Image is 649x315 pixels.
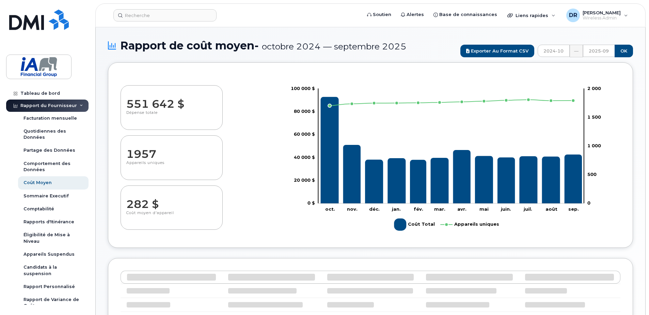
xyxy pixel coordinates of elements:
[440,216,499,234] g: Appareils uniques
[588,86,601,91] tspan: 2 000
[126,210,217,223] p: Coût moyen d'appareil
[479,207,489,212] tspan: mai
[588,143,601,149] tspan: 1 000
[294,108,315,114] tspan: 80 000 $
[569,207,579,212] tspan: sep.
[294,108,315,114] g: 0 $
[501,207,511,212] tspan: juin.
[294,132,315,137] g: 0 $
[254,39,259,52] span: -
[126,191,217,210] dd: 282 $
[262,41,407,51] span: octobre 2024 — septembre 2025
[126,160,216,172] p: Appareils uniques
[291,86,315,91] g: 0 $
[291,86,601,234] g: Graphique
[460,45,534,57] a: Exporter au format CSV
[588,114,601,120] tspan: 1 500
[126,91,216,110] dd: 551 642 $
[294,178,315,183] g: 0 $
[394,216,435,234] g: Coût Total
[570,45,583,57] div: —
[615,45,633,57] input: OK
[523,207,532,212] tspan: juil.
[414,207,423,212] tspan: fév.
[120,40,407,51] span: Rapport de coût moyen
[294,154,315,160] g: 0 $
[294,178,315,183] tspan: 20 000 $
[126,141,216,160] dd: 1957
[538,45,570,57] input: FROM
[588,172,597,177] tspan: 500
[291,86,315,91] tspan: 100 000 $
[325,207,335,212] tspan: oct.
[457,207,466,212] tspan: avr.
[583,45,615,57] input: TO
[294,132,315,137] tspan: 60 000 $
[294,154,315,160] tspan: 40 000 $
[347,207,358,212] tspan: nov.
[434,207,445,212] tspan: mar.
[588,200,591,206] tspan: 0
[394,216,499,234] g: Légende
[320,97,582,204] g: Coût Total
[545,207,557,212] tspan: août
[307,200,315,206] tspan: 0 $
[392,207,401,212] tspan: jan.
[369,207,379,212] tspan: déc.
[126,110,216,122] p: Dépense totale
